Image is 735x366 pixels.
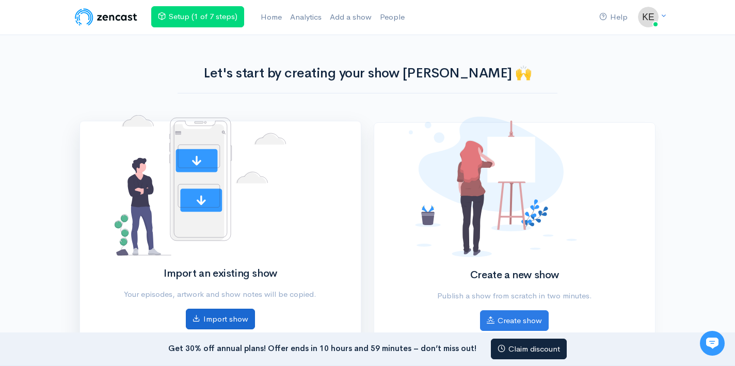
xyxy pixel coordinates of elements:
[409,269,620,281] h2: Create a new show
[14,177,193,189] p: Find an answer quickly
[376,6,409,28] a: People
[115,115,286,256] img: No shows added
[67,143,124,151] span: New conversation
[409,290,620,302] p: Publish a show from scratch in two minutes.
[178,66,557,81] h1: Let's start by creating your show [PERSON_NAME] 🙌
[168,343,476,353] strong: Get 30% off annual plans! Offer ends in 10 hours and 59 minutes – don’t miss out!
[409,117,577,257] img: No shows added
[286,6,326,28] a: Analytics
[16,137,190,157] button: New conversation
[115,289,326,300] p: Your episodes, artwork and show notes will be copied.
[638,7,659,27] img: ...
[480,310,549,331] a: Create show
[186,309,255,330] a: Import show
[15,50,191,67] h1: Hi 👋
[151,6,244,27] a: Setup (1 of 7 steps)
[15,69,191,118] h2: Just let us know if you need anything and we'll be happy to help! 🙂
[257,6,286,28] a: Home
[115,268,326,279] h2: Import an existing show
[30,194,184,215] input: Search articles
[491,339,567,360] a: Claim discount
[326,6,376,28] a: Add a show
[700,331,725,356] iframe: gist-messenger-bubble-iframe
[73,7,139,27] img: ZenCast Logo
[595,6,632,28] a: Help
